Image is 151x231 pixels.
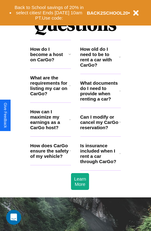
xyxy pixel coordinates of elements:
div: Open Intercom Messenger [6,210,21,225]
b: BACK2SCHOOL20 [87,10,128,16]
h3: What documents do I need to provide when renting a car? [80,80,120,101]
div: Give Feedback [3,103,7,128]
h3: How do I become a host on CarGo? [30,46,68,62]
button: Back to School savings of 20% in select cities! Ends [DATE] 10am PT.Use code: [12,3,87,22]
h3: Can I modify or cancel my CarGo reservation? [80,114,119,130]
h3: What are the requirements for listing my car on CarGo? [30,75,69,96]
h3: How old do I need to be to rent a car with CarGo? [80,46,119,68]
h3: Is insurance included when I rent a car through CarGo? [80,143,119,164]
h3: How does CarGo ensure the safety of my vehicle? [30,143,69,159]
h3: How can I maximize my earnings as a CarGo host? [30,109,69,130]
button: Learn More [71,173,89,190]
